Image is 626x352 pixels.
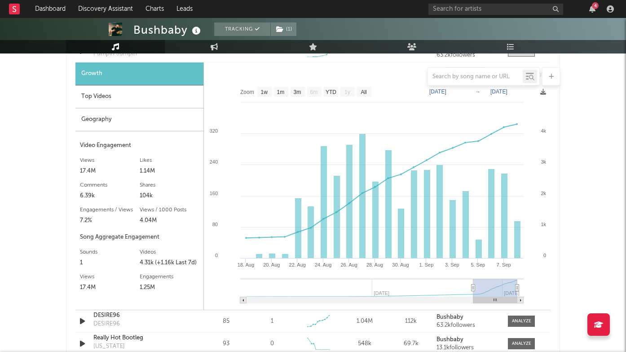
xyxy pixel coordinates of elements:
input: Search by song name or URL [428,73,523,80]
div: Song Aggregate Engagement [80,232,199,243]
div: 0 [270,339,274,348]
div: 112k [390,317,432,326]
text: [DATE] [504,290,520,296]
text: [DATE] [490,89,507,95]
div: Top Videos [75,85,203,108]
text: 1w [261,89,268,95]
text: 7. Sep [497,262,511,267]
text: 80 [212,222,218,227]
text: All [361,89,366,95]
div: Video Engagement [80,140,199,151]
div: Growth [75,62,203,85]
div: 104k [140,191,199,201]
text: 28. Aug [366,262,383,267]
text: 18. Aug [238,262,254,267]
text: 4k [541,128,546,134]
div: 1.04M [344,317,386,326]
div: 93 [205,339,247,348]
text: 320 [210,128,218,134]
div: Bushbaby [133,22,203,37]
div: Comments [80,180,140,191]
button: Tracking [214,22,270,36]
text: 0 [215,253,218,258]
div: 1.25M [140,282,199,293]
text: 1. Sep [419,262,434,267]
div: 63.2k followers [436,322,499,329]
div: 4.31k (+1.16k Last 7d) [140,258,199,268]
text: 3. Sep [445,262,459,267]
div: 7.2% [80,215,140,226]
text: 22. Aug [289,262,306,267]
text: 240 [210,159,218,165]
text: 3m [294,89,301,95]
text: 20. Aug [263,262,280,267]
div: 1 [80,258,140,268]
a: DESIRE96 [93,311,187,320]
input: Search for artists [428,4,563,15]
div: Views [80,272,140,282]
text: YTD [326,89,336,95]
text: 1y [344,89,350,95]
text: 5. Sep [471,262,485,267]
text: 1k [541,222,546,227]
div: 6.39k [80,191,140,201]
div: 1.14M [140,166,199,177]
div: Pumpin Jumpin [93,49,137,58]
div: Views / 1000 Posts [140,205,199,215]
div: Engagements [140,272,199,282]
div: 548k [344,339,386,348]
a: Bushbaby [436,314,499,321]
div: 4 [592,2,599,9]
strong: Bushbaby [436,314,463,320]
text: → [475,89,481,95]
div: All sounds for song [489,67,548,82]
text: 26. Aug [340,262,357,267]
text: 1m [277,89,285,95]
text: 6m [310,89,318,95]
div: Videos [140,247,199,258]
text: 2k [541,191,546,196]
div: Likes [140,155,199,166]
div: 85 [205,317,247,326]
button: (1) [271,22,296,36]
strong: Bushbaby [436,337,463,343]
text: 160 [210,191,218,196]
div: DESIRE96 [93,320,120,329]
div: 69.7k [390,339,432,348]
div: 1 [271,317,273,326]
text: 0 [543,253,546,258]
div: 63.2k followers [436,52,499,58]
div: Geography [75,108,203,131]
div: Engagements / Views [80,205,140,215]
div: [US_STATE] [93,342,125,351]
div: This sound [445,67,485,82]
div: 17.4M [80,282,140,293]
div: 17.4M [80,166,140,177]
button: 4 [589,5,595,13]
div: Views [80,155,140,166]
a: Really Hot Bootleg [93,334,187,343]
text: 30. Aug [392,262,409,267]
text: Zoom [240,89,254,95]
text: [DATE] [429,89,446,95]
div: Shares [140,180,199,191]
div: 4.04M [140,215,199,226]
text: 3k [541,159,546,165]
text: 24. Aug [315,262,331,267]
div: Sounds [80,247,140,258]
div: 13.1k followers [436,345,499,351]
span: ( 1 ) [270,22,297,36]
a: Bushbaby [436,337,499,343]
